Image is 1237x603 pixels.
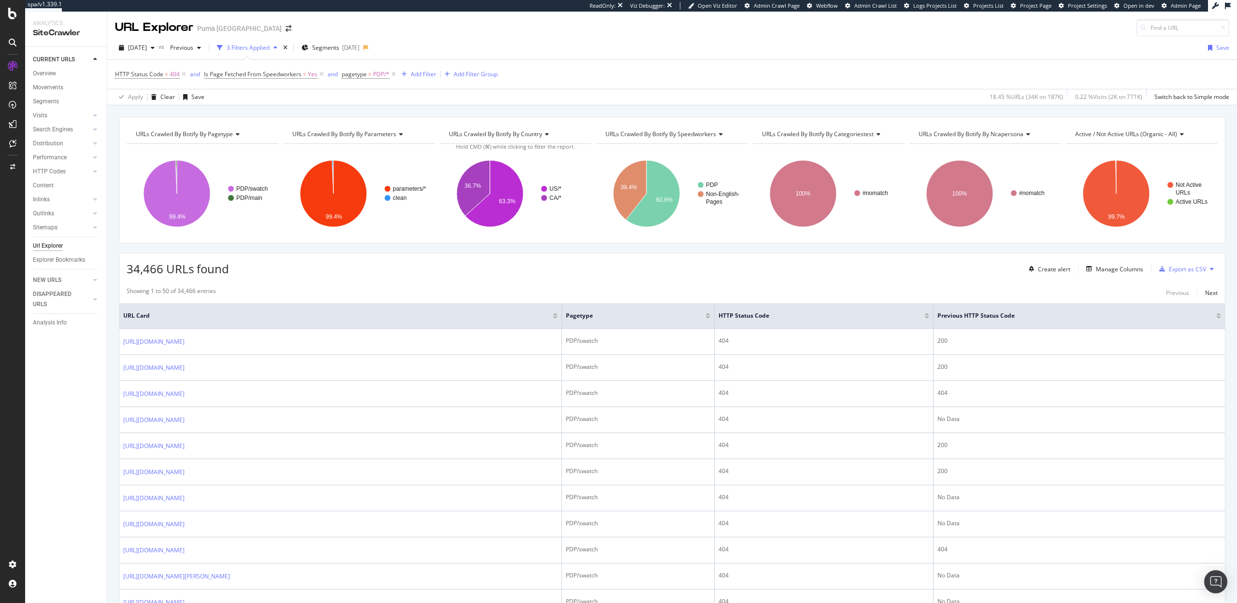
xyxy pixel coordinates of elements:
[33,139,90,149] a: Distribution
[1075,130,1177,138] span: Active / Not Active URLs (organic - all)
[160,93,175,101] div: Clear
[1169,265,1206,273] div: Export as CSV
[123,572,230,581] a: [URL][DOMAIN_NAME][PERSON_NAME]
[33,209,54,219] div: Outlinks
[33,83,100,93] a: Movements
[33,195,50,205] div: Inlinks
[454,70,498,78] div: Add Filter Group
[158,42,166,51] span: vs
[1166,287,1189,298] button: Previous
[590,2,616,10] div: ReadOnly:
[33,209,90,219] a: Outlinks
[227,43,270,52] div: 3 Filters Applied
[656,196,673,203] text: 60.6%
[566,363,710,371] div: PDP/swatch
[719,571,929,580] div: 404
[33,223,90,233] a: Sitemaps
[393,195,407,201] text: clean
[698,2,737,9] span: Open Viz Editor
[123,519,185,529] a: [URL][DOMAIN_NAME]
[440,152,591,236] svg: A chart.
[719,545,929,554] div: 404
[990,93,1063,101] div: 18.45 % URLs ( 34K on 187K )
[33,275,90,285] a: NEW URLS
[937,493,1221,502] div: No Data
[937,415,1221,423] div: No Data
[236,195,262,201] text: PDP/main
[283,152,435,236] div: A chart.
[373,68,389,81] span: PDP/*
[719,441,929,449] div: 404
[292,130,396,138] span: URLs Crawled By Botify By parameters
[937,571,1221,580] div: No Data
[1162,2,1201,10] a: Admin Page
[566,467,710,476] div: PDP/swatch
[566,545,710,554] div: PDP/swatch
[190,70,200,78] div: and
[795,190,810,197] text: 100%
[147,89,175,105] button: Clear
[719,519,929,528] div: 404
[115,89,143,105] button: Apply
[411,70,436,78] div: Add Filter
[33,195,90,205] a: Inlinks
[127,152,278,236] svg: A chart.
[1151,89,1229,105] button: Switch back to Simple mode
[166,43,193,52] span: Previous
[952,190,967,197] text: 100%
[1038,265,1070,273] div: Create alert
[937,441,1221,449] div: 200
[1176,198,1208,205] text: Active URLs
[328,70,338,79] button: and
[1011,2,1051,10] a: Project Page
[290,126,426,142] h4: URLs Crawled By Botify By parameters
[937,519,1221,528] div: No Data
[807,2,838,10] a: Webflow
[630,2,665,10] div: Viz Debugger:
[190,70,200,79] button: and
[1123,2,1154,9] span: Open in dev
[312,43,339,52] span: Segments
[342,70,367,78] span: pagetype
[128,43,147,52] span: 2025 Oct. 5th
[1205,287,1218,298] button: Next
[33,83,63,93] div: Movements
[863,190,888,196] text: #nomatch
[33,241,63,251] div: Url Explorer
[1068,2,1107,9] span: Project Settings
[136,130,233,138] span: URLs Crawled By Botify By pagetype
[123,311,550,320] span: URL Card
[33,111,90,121] a: Visits
[441,69,498,80] button: Add Filter Group
[719,415,929,423] div: 404
[33,69,56,79] div: Overview
[368,70,372,78] span: =
[33,111,47,121] div: Visits
[127,287,216,298] div: Showing 1 to 50 of 34,466 entries
[1025,261,1070,277] button: Create alert
[328,70,338,78] div: and
[937,337,1221,345] div: 200
[33,97,100,107] a: Segments
[845,2,897,10] a: Admin Crawl List
[596,152,748,236] div: A chart.
[566,571,710,580] div: PDP/swatch
[115,19,193,36] div: URL Explorer
[33,153,90,163] a: Performance
[123,415,185,425] a: [URL][DOMAIN_NAME]
[179,89,204,105] button: Save
[937,363,1221,371] div: 200
[123,467,185,477] a: [URL][DOMAIN_NAME]
[1176,182,1202,188] text: Not Active
[1205,289,1218,297] div: Next
[33,289,90,309] a: DISAPPEARED URLS
[298,40,363,56] button: Segments[DATE]
[33,69,100,79] a: Overview
[754,2,800,9] span: Admin Crawl Page
[719,493,929,502] div: 404
[566,389,710,397] div: PDP/swatch
[308,68,317,81] span: Yes
[909,152,1061,236] svg: A chart.
[170,68,180,81] span: 404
